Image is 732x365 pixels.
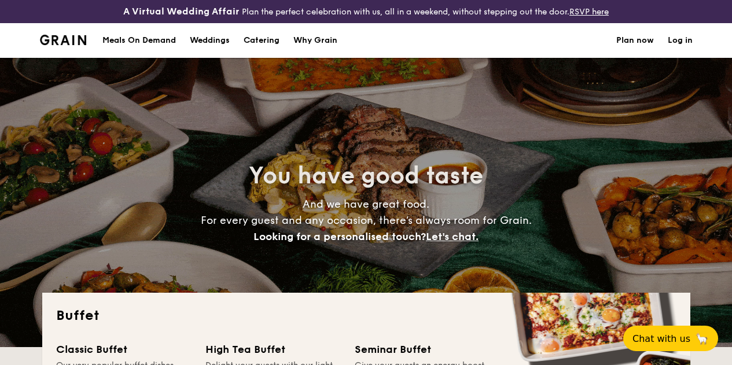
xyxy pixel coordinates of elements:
img: Grain [40,35,87,45]
div: Seminar Buffet [355,341,490,357]
span: Chat with us [632,333,690,344]
a: Logotype [40,35,87,45]
a: Log in [668,23,693,58]
div: Why Grain [293,23,337,58]
div: Plan the perfect celebration with us, all in a weekend, without stepping out the door. [122,5,610,19]
div: Weddings [190,23,230,58]
div: High Tea Buffet [205,341,341,357]
a: Weddings [183,23,237,58]
button: Chat with us🦙 [623,326,718,351]
h4: A Virtual Wedding Affair [123,5,240,19]
h2: Buffet [56,307,676,325]
a: Meals On Demand [95,23,183,58]
a: Plan now [616,23,654,58]
div: Meals On Demand [102,23,176,58]
a: Catering [237,23,286,58]
span: Looking for a personalised touch? [253,230,426,243]
span: 🦙 [695,332,709,345]
span: Let's chat. [426,230,479,243]
span: And we have great food. For every guest and any occasion, there’s always room for Grain. [201,198,532,243]
h1: Catering [244,23,279,58]
a: Why Grain [286,23,344,58]
a: RSVP here [569,7,609,17]
span: You have good taste [249,162,483,190]
div: Classic Buffet [56,341,192,357]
